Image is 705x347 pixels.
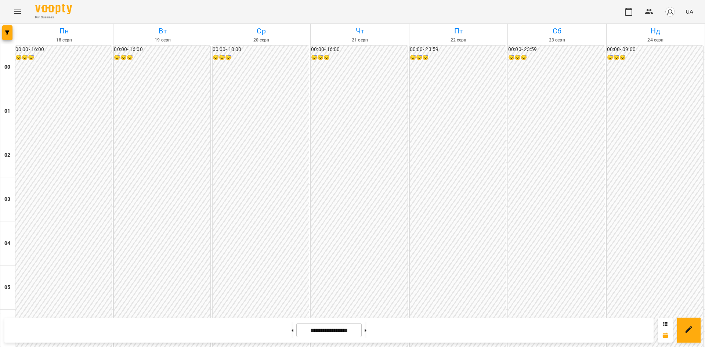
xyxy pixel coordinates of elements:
[683,5,696,18] button: UA
[9,3,26,21] button: Menu
[509,37,605,44] h6: 23 серп
[665,7,675,17] img: avatar_s.png
[213,37,309,44] h6: 20 серп
[508,46,604,54] h6: 00:00 - 23:59
[4,63,10,71] h6: 00
[114,54,210,62] h6: 😴😴😴
[213,25,309,37] h6: Ср
[410,46,506,54] h6: 00:00 - 23:59
[114,46,210,54] h6: 00:00 - 16:00
[608,25,704,37] h6: Нд
[686,8,693,15] span: UA
[15,54,112,62] h6: 😴😴😴
[115,25,210,37] h6: Вт
[410,54,506,62] h6: 😴😴😴
[16,25,112,37] h6: Пн
[213,54,309,62] h6: 😴😴😴
[115,37,210,44] h6: 19 серп
[311,54,407,62] h6: 😴😴😴
[16,37,112,44] h6: 18 серп
[509,25,605,37] h6: Сб
[35,15,72,20] span: For Business
[411,37,506,44] h6: 22 серп
[411,25,506,37] h6: Пт
[312,37,408,44] h6: 21 серп
[311,46,407,54] h6: 00:00 - 16:00
[607,46,703,54] h6: 00:00 - 09:00
[35,4,72,14] img: Voopty Logo
[4,283,10,292] h6: 05
[607,54,703,62] h6: 😴😴😴
[15,46,112,54] h6: 00:00 - 16:00
[508,54,604,62] h6: 😴😴😴
[4,151,10,159] h6: 02
[4,239,10,247] h6: 04
[4,107,10,115] h6: 01
[608,37,704,44] h6: 24 серп
[4,195,10,203] h6: 03
[213,46,309,54] h6: 00:00 - 10:00
[312,25,408,37] h6: Чт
